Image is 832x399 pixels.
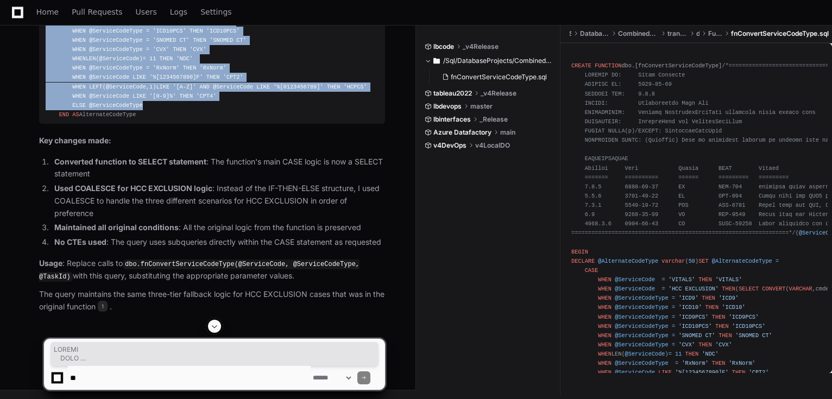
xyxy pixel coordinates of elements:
span: '%[0123456789]' [273,84,323,90]
span: = [672,295,675,302]
span: tableau2022 [433,89,472,98]
span: @ServiceCode [615,286,655,293]
span: LIKE [133,93,146,99]
span: 1 [149,84,153,90]
span: _Release [480,115,508,124]
span: WHEN [598,286,612,293]
span: @ServiceCodeType [615,305,669,311]
span: /Sql/DatabaseProjects/CombinedDatabaseNew/transactional/dbo/Functions [443,56,552,65]
span: WHEN [598,295,612,302]
span: AND [200,84,210,90]
button: /Sql/DatabaseProjects/CombinedDatabaseNew/transactional/dbo/Functions [425,52,552,69]
span: THEN [160,55,173,62]
li: : The function's main CASE logic is now a SELECT statement [51,156,385,181]
span: @ServiceCodeType [89,65,143,71]
span: WHEN [598,305,612,311]
span: THEN [183,65,197,71]
span: 'CPT2' [223,74,243,80]
span: = [776,258,779,264]
span: SET [698,258,708,264]
span: v4LocalDO [475,141,510,150]
strong: No CTEs used [54,237,106,246]
span: = [661,286,665,293]
span: '%[1234567890]F' [149,74,203,80]
span: WHEN [72,37,86,43]
span: @ServiceCodeType [89,46,143,53]
span: SELECT [739,286,759,293]
span: main [500,128,515,137]
span: @ServiceCodeType [615,295,669,302]
span: BEGIN [571,249,588,255]
span: varchar [661,258,685,264]
span: 'ICD9PCS' [729,314,759,320]
span: THEN [193,37,206,43]
span: WHEN [72,28,86,34]
span: fnConvertServiceCodeType.sql [731,29,829,38]
span: master [470,102,493,111]
span: LEFT [89,84,103,90]
span: lbcode [433,42,454,51]
p: : Replace calls to with this query, substituting the appropriate parameter values. [39,257,385,283]
span: LOREMI DOLO SITA @ConsectEtur = 'ADIPIS' ELIT 'SEDDOE' TEMP @IncididUntu = 'LAB ETDOLOREM' ALIQ E... [54,345,375,363]
span: Home [36,9,59,15]
span: @ServiceCodeType [89,28,143,34]
span: Sql [569,29,571,38]
span: 'HCPCS' [344,84,367,90]
span: THEN [722,286,735,293]
span: Logs [170,9,187,15]
span: dbo [696,29,699,38]
span: @AlternateCodeType [598,258,658,264]
span: = [146,46,149,53]
span: DECLARE [571,258,595,264]
button: fnConvertServiceCodeType.sql [438,69,547,85]
span: ELSE [72,102,86,109]
span: DatabaseProjects [580,29,609,38]
span: THEN [190,28,203,34]
span: 'ICD9' [678,295,698,302]
span: LIKE [256,84,270,90]
span: 1 [98,301,108,312]
span: = [672,305,675,311]
strong: Usage [39,258,62,268]
span: VARCHAR [789,286,812,293]
span: WHEN [72,84,86,90]
li: : Instead of the IF-THEN-ELSE structure, I used COALESCE to handle the three different scenarios ... [51,182,385,219]
span: 'VITALS' [669,276,695,283]
span: = [661,276,665,283]
span: @ServiceCodeType [89,102,143,109]
span: @AlternateCodeType [712,258,772,264]
span: LIKE [156,84,169,90]
span: @ServiceCodeType [89,37,143,43]
span: _v4Release [481,89,516,98]
span: 'CVX' [190,46,206,53]
span: 'SNOMED CT' [210,37,247,43]
span: Azure Datafactory [433,128,491,137]
span: WHEN [72,65,86,71]
span: 'HCC EXCLUSION' [669,286,718,293]
span: lbinterfaces [433,115,471,124]
span: CREATE [571,63,591,69]
span: FUNCTION [595,63,621,69]
span: THEN [712,314,726,320]
span: 'ICD10' [722,305,745,311]
span: WHEN [72,93,86,99]
span: '[A-Z]' [173,84,196,90]
span: END [59,111,69,118]
strong: Used COALESCE for HCC EXCLUSION logic [54,183,212,193]
span: transactional [667,29,688,38]
span: THEN [327,84,341,90]
strong: Maintained all original conditions [54,223,179,232]
span: 'CPT4' [196,93,216,99]
code: dbo.fnConvertServiceCodeType(@ServiceCode, @ServiceCodeType, @TaskId) [39,259,360,282]
span: @ServiceCode [615,276,655,283]
span: 'SNOMED CT' [153,37,190,43]
span: '[0-9]%' [149,93,176,99]
span: Settings [200,9,231,15]
span: v4DevOps [433,141,467,150]
span: 'ICD10PCS' [153,28,186,34]
span: @ServiceCode [99,55,140,62]
span: WHEN [598,276,612,283]
span: THEN [702,295,715,302]
span: @ServiceCode [89,93,129,99]
span: 'ICD10' [678,305,702,311]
